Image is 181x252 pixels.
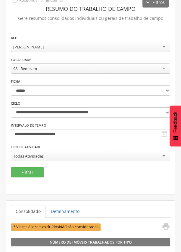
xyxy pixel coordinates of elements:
legend: Número de Imóveis Trabalhados por Tipo [11,238,170,247]
span: * Visitas à locais excluídos são consideradas [11,223,101,231]
label: Localidade [11,57,31,62]
a:  [158,222,170,232]
i:  [161,222,170,231]
a: Detalhamento [46,205,84,218]
i:  [161,131,168,138]
div: Todas Atividades [13,153,44,159]
button: Filtrar [11,167,44,177]
b: NÃO [59,224,67,229]
label: Ciclo [11,101,20,106]
div: 98 - Redelvim [13,66,37,71]
a: Consolidado [11,205,45,218]
label: ACE [11,35,17,40]
span: Feedback [173,112,178,133]
button: Feedback - Mostrar pesquisa [170,106,181,146]
label: Ficha [11,79,20,84]
p: Gere resumos consolidados individuais ou gerais de trabalho de campo [11,14,170,23]
div: [PERSON_NAME] [13,44,44,50]
header: Resumo do Trabalho de Campo [11,3,170,14]
label: Intervalo de Tempo [11,123,46,128]
label: Tipo de Atividade [11,145,41,149]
